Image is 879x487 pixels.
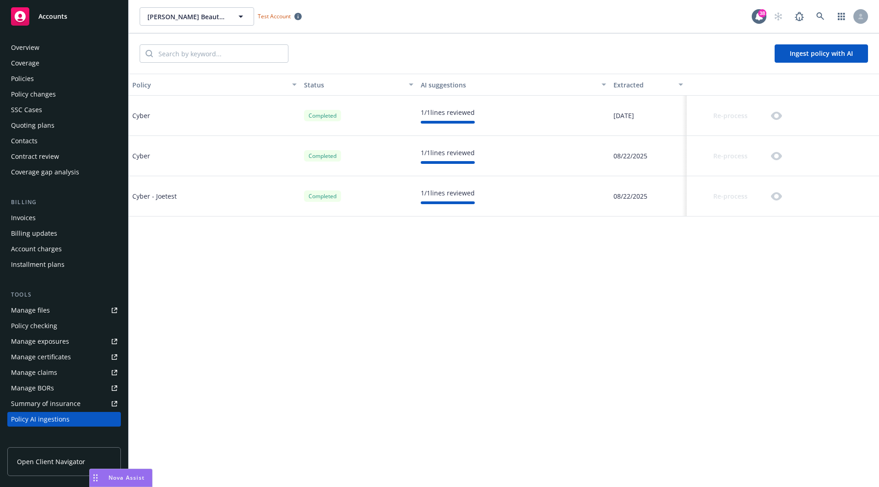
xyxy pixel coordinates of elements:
div: Invoices [11,211,36,225]
div: Quoting plans [11,118,54,133]
span: Test Account [258,12,291,20]
div: Summary of insurance [11,396,81,411]
span: 08/22/2025 [613,191,647,201]
div: Policy AI ingestions [11,412,70,427]
a: Switch app [832,7,851,26]
a: Summary of insurance [7,396,121,411]
a: Billing updates [7,226,121,241]
div: Manage claims [11,365,57,380]
div: Manage files [11,303,50,318]
div: Contacts [11,134,38,148]
a: Account charges [7,242,121,256]
a: Policy AI ingestions [7,412,121,427]
div: Policy [132,80,287,90]
svg: Search [146,50,153,57]
div: Overview [11,40,39,55]
a: Manage files [7,303,121,318]
a: Installment plans [7,257,121,272]
div: Installment plans [11,257,65,272]
a: Quoting plans [7,118,121,133]
a: Policies [7,71,121,86]
div: Manage certificates [11,350,71,364]
a: Manage exposures [7,334,121,349]
div: Status [304,80,403,90]
div: Policy changes [11,87,56,102]
div: Billing [7,198,121,207]
a: Invoices [7,211,121,225]
div: Extracted [613,80,673,90]
div: Cyber - Joetest [132,191,177,201]
a: Manage BORs [7,381,121,395]
div: Completed [304,190,341,202]
a: Manage claims [7,365,121,380]
div: Coverage [11,56,39,70]
a: SSC Cases [7,103,121,117]
a: Contract review [7,149,121,164]
div: 1 / 1 lines reviewed [421,188,475,198]
div: Contract review [11,149,59,164]
a: Overview [7,40,121,55]
span: 08/22/2025 [613,151,647,161]
div: Billing updates [11,226,57,241]
button: Ingest policy with AI [775,44,868,63]
a: Report a Bug [790,7,808,26]
div: Manage BORs [11,381,54,395]
div: 1 / 1 lines reviewed [421,148,475,157]
div: 1 / 1 lines reviewed [421,108,475,117]
a: Policy checking [7,319,121,333]
div: Policy checking [11,319,57,333]
a: Contacts [7,134,121,148]
div: SSC Cases [11,103,42,117]
span: [DATE] [613,111,634,120]
button: Policy [129,74,300,96]
div: Cyber [132,151,150,161]
a: Accounts [7,4,121,29]
a: Start snowing [769,7,787,26]
span: Test Account [254,11,305,21]
a: Policy changes [7,87,121,102]
button: [PERSON_NAME] Beauty Influencer [140,7,254,26]
div: Drag to move [90,469,101,487]
div: Account charges [11,242,62,256]
div: Policies [11,71,34,86]
div: Completed [304,110,341,121]
div: Cyber [132,111,150,120]
span: Nova Assist [109,474,145,482]
a: Manage certificates [7,350,121,364]
div: AI suggestions [421,80,596,90]
input: Search by keyword... [153,45,288,62]
a: Coverage [7,56,121,70]
div: 38 [758,9,766,17]
button: Nova Assist [89,469,152,487]
button: Status [300,74,417,96]
button: Extracted [610,74,687,96]
a: Coverage gap analysis [7,165,121,179]
div: Tools [7,290,121,299]
span: Open Client Navigator [17,457,85,466]
span: Accounts [38,13,67,20]
div: Coverage gap analysis [11,165,79,179]
span: [PERSON_NAME] Beauty Influencer [147,12,227,22]
button: AI suggestions [417,74,609,96]
a: Search [811,7,830,26]
div: Manage exposures [11,334,69,349]
div: Completed [304,150,341,162]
